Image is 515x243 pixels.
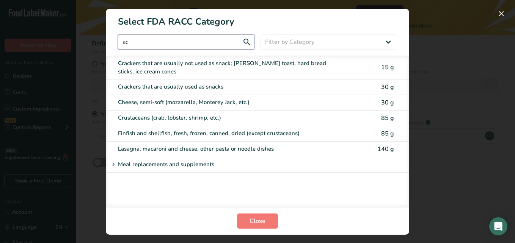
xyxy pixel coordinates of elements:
input: Type here to start searching.. [118,34,254,50]
div: Crustaceans (crab, lobster, shrimp, etc.) [118,114,333,122]
div: Crackers that are usually used as snacks [118,83,333,91]
div: Open Intercom Messenger [489,217,507,235]
p: Meal replacements and supplements [118,160,214,169]
div: Cheese, semi-soft (mozzarella, Monterey Jack, etc.) [118,98,333,107]
div: Crackers that are usually not used as snack; [PERSON_NAME] toast, hard bread sticks, ice cream cones [118,59,333,76]
div: Finfish and shellfish, fresh, frozen, canned, dried (except crustaceans) [118,129,333,138]
span: Close [250,217,265,226]
span: 30 g [381,98,394,107]
span: 140 g [377,145,394,153]
span: 30 g [381,83,394,91]
span: 85 g [381,129,394,138]
div: Lasagna, macaroni and cheese, other pasta or noodle dishes [118,145,333,153]
span: 85 g [381,114,394,122]
h1: Select FDA RACC Category [106,9,409,28]
button: Close [237,213,278,229]
span: 15 g [381,63,394,72]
